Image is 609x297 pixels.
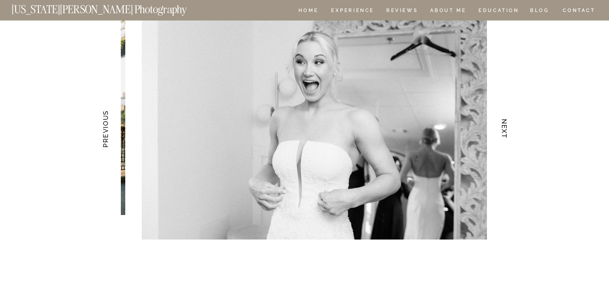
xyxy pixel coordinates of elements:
[430,8,466,15] a: ABOUT ME
[12,4,214,11] a: [US_STATE][PERSON_NAME] Photography
[331,8,373,15] a: Experience
[562,6,596,15] a: CONTACT
[500,104,509,154] h3: NEXT
[386,8,416,15] a: REVIEWS
[530,8,549,15] a: BLOG
[478,8,520,15] a: EDUCATION
[297,8,320,15] a: HOME
[101,104,110,154] h3: PREVIOUS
